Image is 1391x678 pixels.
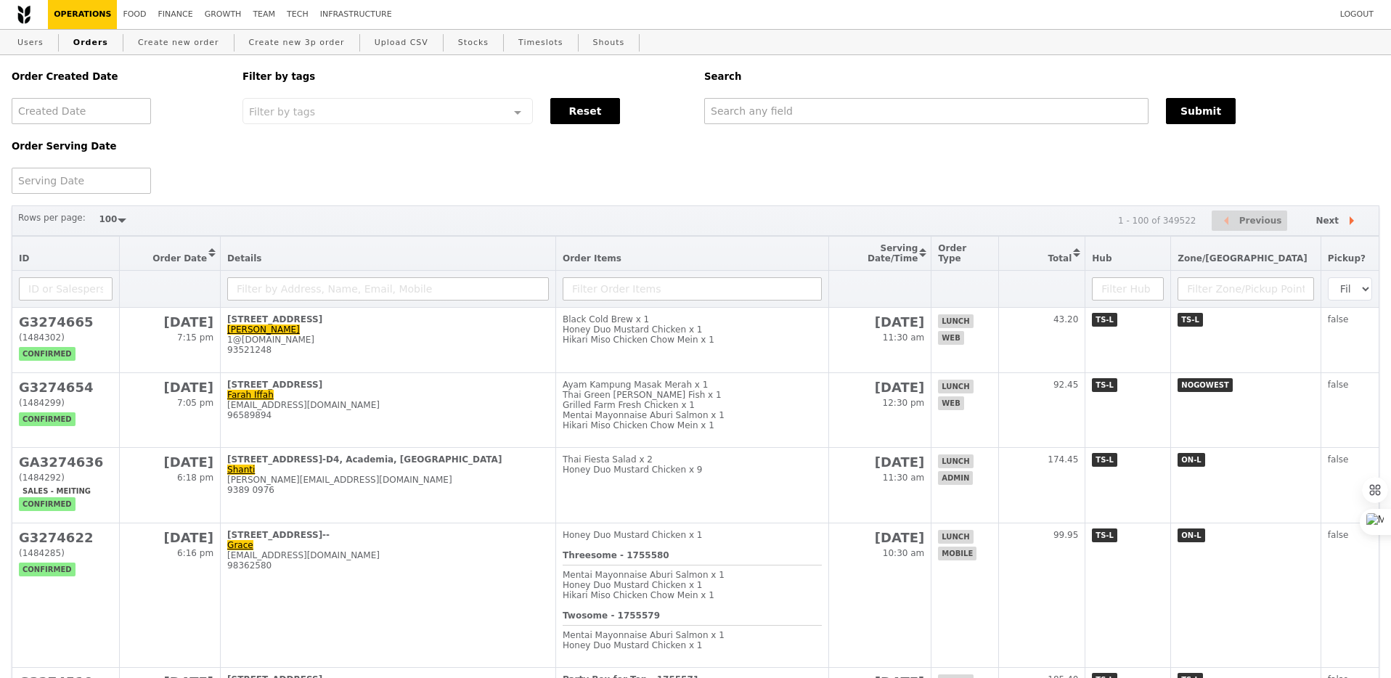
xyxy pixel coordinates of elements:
[1053,380,1078,390] span: 92.45
[227,277,549,301] input: Filter by Address, Name, Email, Mobile
[938,396,963,410] span: web
[1178,277,1314,301] input: Filter Zone/Pickup Point
[19,314,113,330] h2: G3274665
[19,563,76,576] span: confirmed
[1328,253,1366,264] span: Pickup?
[1239,212,1282,229] span: Previous
[17,5,30,24] img: Grain logo
[938,471,973,485] span: admin
[1315,212,1339,229] span: Next
[563,590,714,600] span: Hikari Miso Chicken Chow Mein x 1
[563,314,822,324] div: Black Cold Brew x 1
[1178,453,1204,467] span: ON-L
[1053,314,1078,324] span: 43.20
[227,410,549,420] div: 96589894
[883,332,924,343] span: 11:30 am
[938,380,973,393] span: lunch
[227,530,549,540] div: [STREET_ADDRESS]--
[227,550,549,560] div: [EMAIL_ADDRESS][DOMAIN_NAME]
[883,548,924,558] span: 10:30 am
[1092,453,1117,467] span: TS-L
[1092,378,1117,392] span: TS-L
[177,398,213,408] span: 7:05 pm
[19,454,113,470] h2: GA3274636
[563,400,822,410] div: Grilled Farm Fresh Chicken x 1
[563,580,703,590] span: Honey Duo Mustard Chicken x 1
[452,30,494,56] a: Stocks
[19,473,113,483] div: (1484292)
[1048,454,1078,465] span: 174.45
[836,454,924,470] h2: [DATE]
[563,420,822,430] div: Hikari Miso Chicken Chow Mein x 1
[563,465,822,475] div: Honey Duo Mustard Chicken x 9
[563,640,703,650] span: Honey Duo Mustard Chicken x 1
[836,314,924,330] h2: [DATE]
[563,253,621,264] span: Order Items
[19,253,29,264] span: ID
[1178,253,1308,264] span: Zone/[GEOGRAPHIC_DATA]
[1092,528,1117,542] span: TS-L
[126,314,213,330] h2: [DATE]
[1303,211,1373,232] button: Next
[563,454,822,465] div: Thai Fiesta Salad x 2
[938,243,966,264] span: Order Type
[563,550,669,560] b: Threesome - 1755580
[12,168,151,194] input: Serving Date
[19,380,113,395] h2: G3274654
[126,380,213,395] h2: [DATE]
[227,485,549,495] div: 9389 0976
[12,30,49,56] a: Users
[19,530,113,545] h2: G3274622
[227,314,549,324] div: [STREET_ADDRESS]
[1178,313,1203,327] span: TS-L
[1092,253,1111,264] span: Hub
[19,277,113,301] input: ID or Salesperson name
[563,410,822,420] div: Mentai Mayonnaise Aburi Salmon x 1
[19,332,113,343] div: (1484302)
[227,380,549,390] div: [STREET_ADDRESS]
[563,610,660,621] b: Twosome - 1755579
[177,548,213,558] span: 6:16 pm
[126,454,213,470] h2: [DATE]
[563,380,822,390] div: Ayam Kampung Masak Merah x 1
[938,314,973,328] span: lunch
[227,253,261,264] span: Details
[242,71,687,82] h5: Filter by tags
[227,475,549,485] div: [PERSON_NAME][EMAIL_ADDRESS][DOMAIN_NAME]
[563,630,725,640] span: Mentai Mayonnaise Aburi Salmon x 1
[563,390,822,400] div: Thai Green [PERSON_NAME] Fish x 1
[227,345,549,355] div: 93521248
[1178,528,1204,542] span: ON-L
[563,335,822,345] div: Hikari Miso Chicken Chow Mein x 1
[19,347,76,361] span: confirmed
[1212,211,1287,232] button: Previous
[1328,530,1349,540] span: false
[587,30,631,56] a: Shouts
[19,412,76,426] span: confirmed
[243,30,351,56] a: Create new 3p order
[19,398,113,408] div: (1484299)
[1328,380,1349,390] span: false
[563,530,822,540] div: Honey Duo Mustard Chicken x 1
[227,560,549,571] div: 98362580
[563,570,725,580] span: Mentai Mayonnaise Aburi Salmon x 1
[19,497,76,511] span: confirmed
[227,540,253,550] a: Grace
[1092,313,1117,327] span: TS-L
[1053,530,1078,540] span: 99.95
[12,71,225,82] h5: Order Created Date
[369,30,434,56] a: Upload CSV
[938,530,973,544] span: lunch
[227,454,549,465] div: [STREET_ADDRESS]-D4, Academia, [GEOGRAPHIC_DATA]
[227,400,549,410] div: [EMAIL_ADDRESS][DOMAIN_NAME]
[563,324,822,335] div: Honey Duo Mustard Chicken x 1
[1166,98,1236,124] button: Submit
[938,547,976,560] span: mobile
[704,98,1149,124] input: Search any field
[132,30,225,56] a: Create new order
[249,105,315,118] span: Filter by tags
[836,530,924,545] h2: [DATE]
[19,484,94,498] span: Sales - Meiting
[68,30,114,56] a: Orders
[1328,454,1349,465] span: false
